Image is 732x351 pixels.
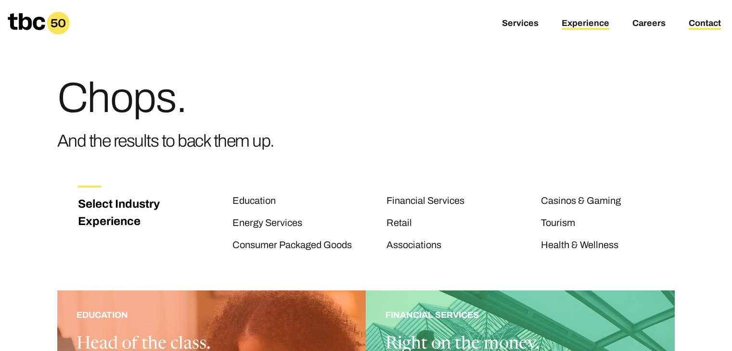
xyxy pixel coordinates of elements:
a: Homepage [8,12,70,35]
a: Energy Services [232,217,302,230]
a: Careers [632,18,666,30]
h1: Chops. [57,77,274,119]
h3: Select Industry Experience [78,195,170,230]
a: Services [502,18,539,30]
a: Tourism [541,217,575,230]
a: Consumer Packaged Goods [232,239,351,252]
a: Health & Wellness [541,239,618,252]
a: Associations [386,239,441,252]
a: Retail [386,217,412,230]
a: Casinos & Gaming [541,195,621,208]
h3: And the results to back them up. [57,127,274,155]
a: Education [232,195,275,208]
a: Experience [562,18,609,30]
a: Financial Services [386,195,464,208]
a: Contact [689,18,721,30]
